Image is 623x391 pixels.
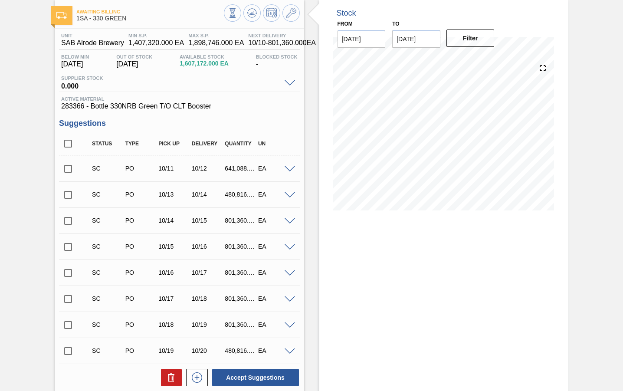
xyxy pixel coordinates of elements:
[61,76,280,81] span: Supplier Stock
[190,191,226,198] div: 10/14/2025
[123,295,159,302] div: Purchase order
[254,54,300,68] div: -
[223,165,259,172] div: 641,088.000
[190,165,226,172] div: 10/12/2025
[123,141,159,147] div: Type
[156,295,192,302] div: 10/17/2025
[223,243,259,250] div: 801,360.000
[90,269,126,276] div: Suggestion Created
[243,4,261,22] button: Update Chart
[90,347,126,354] div: Suggestion Created
[263,4,280,22] button: Schedule Inventory
[56,12,67,19] img: Ícone
[61,33,124,38] span: Unit
[156,347,192,354] div: 10/19/2025
[248,39,316,47] span: 10/10 - 801,360.000 EA
[212,369,299,386] button: Accept Suggestions
[256,165,292,172] div: EA
[123,191,159,198] div: Purchase order
[256,141,292,147] div: UN
[190,347,226,354] div: 10/20/2025
[156,217,192,224] div: 10/14/2025
[248,33,316,38] span: Next Delivery
[256,191,292,198] div: EA
[190,217,226,224] div: 10/15/2025
[123,269,159,276] div: Purchase order
[61,60,89,68] span: [DATE]
[446,30,495,47] button: Filter
[256,347,292,354] div: EA
[208,368,300,387] div: Accept Suggestions
[90,191,126,198] div: Suggestion Created
[223,347,259,354] div: 480,816.000
[223,321,259,328] div: 801,360.000
[190,269,226,276] div: 10/17/2025
[156,269,192,276] div: 10/16/2025
[156,165,192,172] div: 10/11/2025
[76,9,223,14] span: Awaiting Billing
[61,102,297,110] span: 283366 - Bottle 330NRB Green T/O CLT Booster
[90,217,126,224] div: Suggestion Created
[156,141,192,147] div: Pick up
[123,217,159,224] div: Purchase order
[76,15,223,22] span: 1SA - 330 GREEN
[282,4,300,22] button: Go to Master Data / General
[123,165,159,172] div: Purchase order
[338,30,386,48] input: mm/dd/yyyy
[90,165,126,172] div: Suggestion Created
[90,295,126,302] div: Suggestion Created
[223,269,259,276] div: 801,360.000
[61,39,124,47] span: SAB Alrode Brewery
[256,54,298,59] span: Blocked Stock
[90,321,126,328] div: Suggestion Created
[61,96,297,102] span: Active Material
[116,54,152,59] span: Out Of Stock
[190,243,226,250] div: 10/16/2025
[224,4,241,22] button: Stocks Overview
[256,295,292,302] div: EA
[188,33,244,38] span: MAX S.P.
[180,60,229,67] span: 1,607,172.000 EA
[180,54,229,59] span: Available Stock
[116,60,152,68] span: [DATE]
[392,30,440,48] input: mm/dd/yyyy
[128,39,184,47] span: 1,407,320.000 EA
[338,21,353,27] label: From
[156,243,192,250] div: 10/15/2025
[223,295,259,302] div: 801,360.000
[123,321,159,328] div: Purchase order
[123,243,159,250] div: Purchase order
[188,39,244,47] span: 1,898,746.000 EA
[223,217,259,224] div: 801,360.000
[256,217,292,224] div: EA
[61,81,280,89] span: 0.000
[190,321,226,328] div: 10/19/2025
[156,191,192,198] div: 10/13/2025
[90,243,126,250] div: Suggestion Created
[90,141,126,147] div: Status
[190,141,226,147] div: Delivery
[182,369,208,386] div: New suggestion
[59,119,299,128] h3: Suggestions
[61,54,89,59] span: Below Min
[256,321,292,328] div: EA
[190,295,226,302] div: 10/18/2025
[256,269,292,276] div: EA
[256,243,292,250] div: EA
[223,141,259,147] div: Quantity
[128,33,184,38] span: MIN S.P.
[123,347,159,354] div: Purchase order
[223,191,259,198] div: 480,816.000
[337,9,356,18] div: Stock
[157,369,182,386] div: Delete Suggestions
[156,321,192,328] div: 10/18/2025
[392,21,399,27] label: to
